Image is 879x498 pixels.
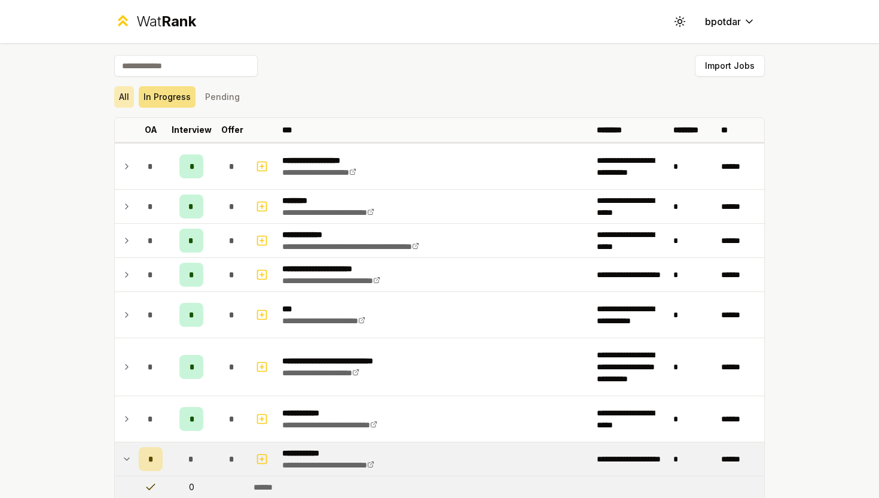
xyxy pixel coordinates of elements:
[161,13,196,30] span: Rank
[114,12,196,31] a: WatRank
[695,55,765,77] button: Import Jobs
[200,86,245,108] button: Pending
[705,14,741,29] span: bpotdar
[167,476,215,498] td: 0
[172,124,212,136] p: Interview
[139,86,196,108] button: In Progress
[136,12,196,31] div: Wat
[145,124,157,136] p: OA
[695,11,765,32] button: bpotdar
[221,124,243,136] p: Offer
[114,86,134,108] button: All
